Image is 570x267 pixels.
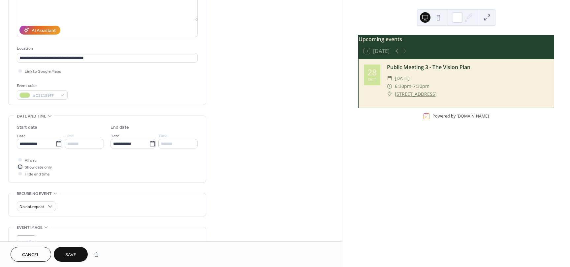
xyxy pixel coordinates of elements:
[25,171,50,178] span: Hide end time
[25,68,61,75] span: Link to Google Maps
[368,78,376,82] div: Oct
[25,157,36,164] span: All day
[395,90,437,98] a: [STREET_ADDRESS]
[387,63,549,71] div: Public Meeting 3 - The Vision Plan
[17,235,35,254] div: ;
[432,113,489,119] div: Powered by
[65,133,74,140] span: Time
[111,124,129,131] div: End date
[17,224,43,231] span: Event image
[33,92,57,99] span: #C2E189FF
[17,45,196,52] div: Location
[54,247,88,262] button: Save
[387,90,392,98] div: ​
[111,133,119,140] span: Date
[22,252,40,258] span: Cancel
[32,27,56,34] div: AI Assistant
[17,133,26,140] span: Date
[158,133,168,140] span: Time
[11,247,51,262] button: Cancel
[17,124,37,131] div: Start date
[387,74,392,82] div: ​
[17,190,52,197] span: Recurring event
[19,26,60,35] button: AI Assistant
[387,82,392,90] div: ​
[395,82,411,90] span: 6:30pm
[65,252,76,258] span: Save
[411,82,413,90] span: -
[413,82,429,90] span: 7:30pm
[359,35,554,43] div: Upcoming events
[17,82,66,89] div: Event color
[367,68,377,76] div: 28
[25,164,52,171] span: Show date only
[17,113,46,120] span: Date and time
[19,203,44,211] span: Do not repeat
[395,74,410,82] span: [DATE]
[457,113,489,119] a: [DOMAIN_NAME]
